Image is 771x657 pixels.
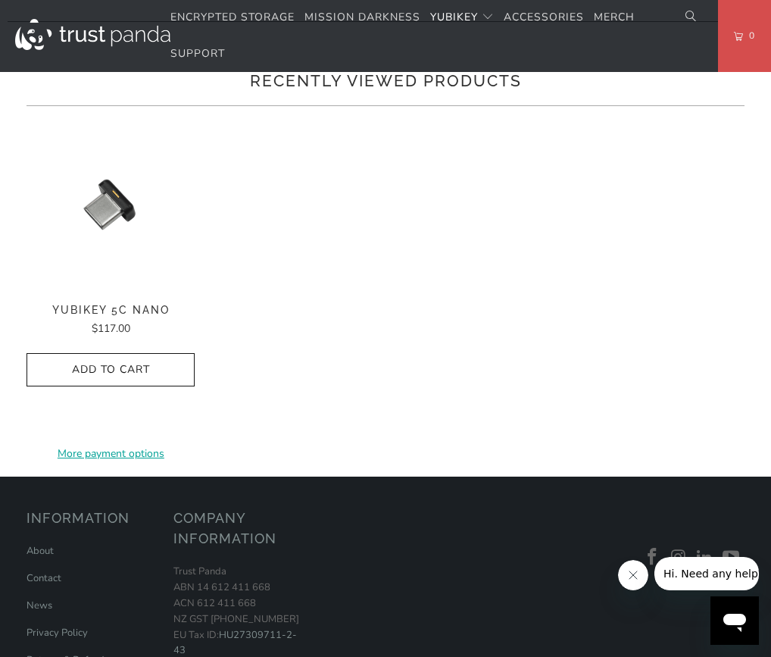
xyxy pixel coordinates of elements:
[27,304,195,337] a: YubiKey 5C Nano $117.00
[170,36,225,72] a: Support
[720,548,743,568] a: Trust Panda Australia on YouTube
[667,548,690,568] a: Trust Panda Australia on Instagram
[694,548,716,568] a: Trust Panda Australia on LinkedIn
[504,10,584,24] span: Accessories
[27,304,195,317] span: YubiKey 5C Nano
[304,10,420,24] span: Mission Darkness
[710,596,759,645] iframe: Button to launch messaging window
[27,599,52,612] a: News
[654,557,759,590] iframe: Message from company
[618,560,648,590] iframe: Close message
[15,19,170,50] img: Trust Panda Australia
[27,571,61,585] a: Contact
[170,46,225,61] span: Support
[27,544,54,558] a: About
[27,69,744,93] h2: Recently viewed products
[430,10,478,24] span: YubiKey
[743,27,755,44] span: 0
[9,11,109,23] span: Hi. Need any help?
[42,364,179,377] span: Add to Cart
[92,321,130,336] span: $117.00
[27,353,195,387] button: Add to Cart
[27,626,88,640] a: Privacy Policy
[594,10,635,24] span: Merch
[27,446,195,462] a: More payment options
[641,548,664,568] a: Trust Panda Australia on Facebook
[170,10,295,24] span: Encrypted Storage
